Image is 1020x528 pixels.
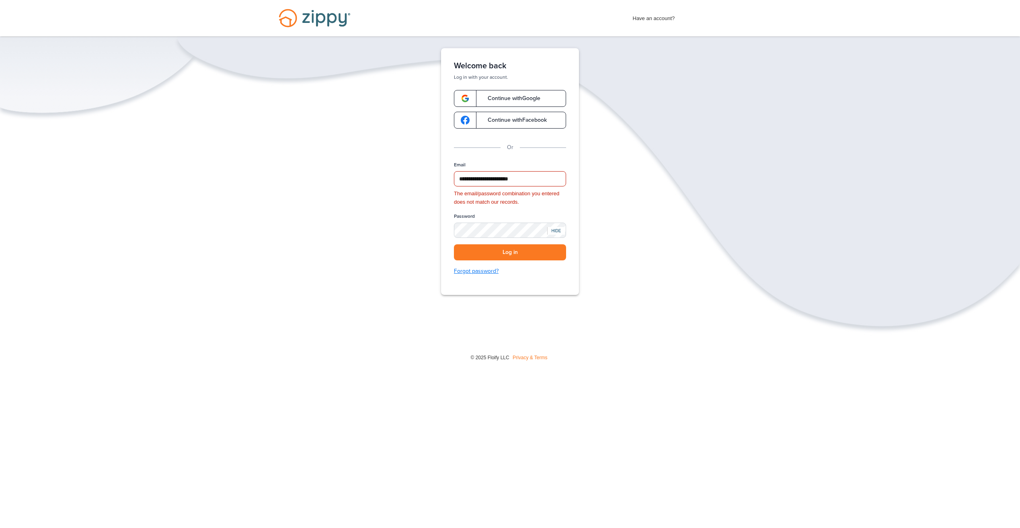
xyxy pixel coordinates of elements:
[513,355,547,360] a: Privacy & Terms
[454,267,566,276] a: Forgot password?
[454,61,566,71] h1: Welcome back
[470,355,509,360] span: © 2025 Floify LLC
[461,116,470,125] img: google-logo
[547,227,565,235] div: HIDE
[507,143,513,152] p: Or
[454,244,566,261] button: Log in
[454,171,566,186] input: Email
[454,213,475,220] label: Password
[633,10,675,23] span: Have an account?
[461,94,470,103] img: google-logo
[454,223,566,238] input: Password
[480,96,540,101] span: Continue with Google
[454,162,466,168] label: Email
[454,74,566,80] p: Log in with your account.
[480,117,547,123] span: Continue with Facebook
[454,190,566,207] div: The email/password combination you entered does not match our records.
[454,112,566,129] a: google-logoContinue withFacebook
[454,90,566,107] a: google-logoContinue withGoogle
